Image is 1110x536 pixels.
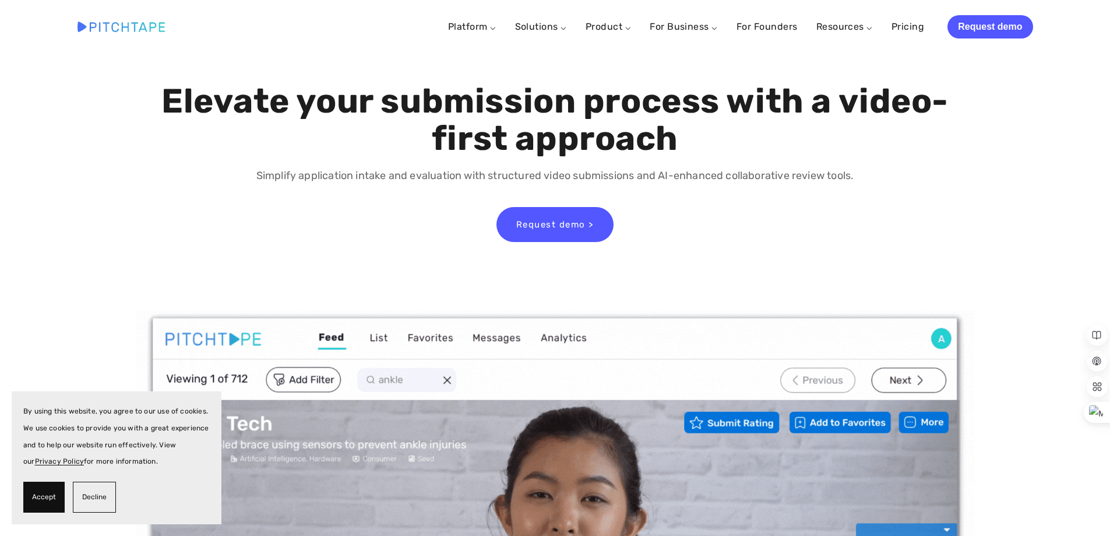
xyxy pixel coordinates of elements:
[496,207,614,242] a: Request demo >
[947,15,1033,38] a: Request demo
[77,22,165,31] img: Pitchtape | Video Submission Management Software
[816,21,873,32] a: Resources ⌵
[891,16,924,37] a: Pricing
[448,21,496,32] a: Platform ⌵
[650,21,718,32] a: For Business ⌵
[1052,480,1110,536] iframe: Chat Widget
[158,83,952,157] h1: Elevate your submission process with a video-first approach
[73,482,116,513] button: Decline
[23,403,210,470] p: By using this website, you agree to our use of cookies. We use cookies to provide you with a grea...
[586,21,631,32] a: Product ⌵
[32,489,56,506] span: Accept
[23,482,65,513] button: Accept
[12,391,221,524] section: Cookie banner
[737,16,798,37] a: For Founders
[35,457,84,465] a: Privacy Policy
[515,21,567,32] a: Solutions ⌵
[158,167,952,184] p: Simplify application intake and evaluation with structured video submissions and AI-enhanced coll...
[82,489,107,506] span: Decline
